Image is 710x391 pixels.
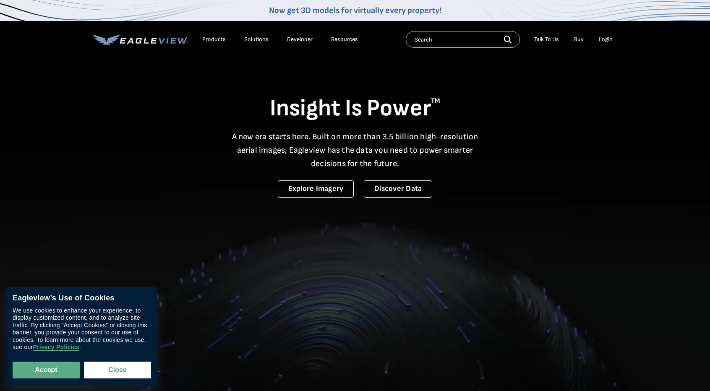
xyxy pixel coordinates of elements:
[534,36,559,43] div: Talk To Us
[93,94,617,123] h1: Insight Is Power
[331,36,358,43] div: Resources
[406,31,520,48] input: Search
[13,307,151,351] div: We use cookies to enhance your experience, to display customized content, and to analyze site tra...
[287,36,313,43] a: Developer
[13,362,80,378] button: Accept
[227,130,483,170] p: A new era starts here. Built on more than 3.5 billion high-resolution aerial images, Eagleview ha...
[599,36,613,43] div: Login
[278,180,354,198] a: Explore Imagery
[431,97,440,105] sup: TM
[574,36,584,43] a: Buy
[244,36,269,43] div: Solutions
[269,5,441,16] a: Now get 3D models for virtually every property!
[364,180,432,198] a: Discover Data
[84,362,151,378] button: Close
[202,36,226,43] div: Products
[13,294,151,303] div: Eagleview’s Use of Cookies
[33,344,79,351] a: Privacy Policies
